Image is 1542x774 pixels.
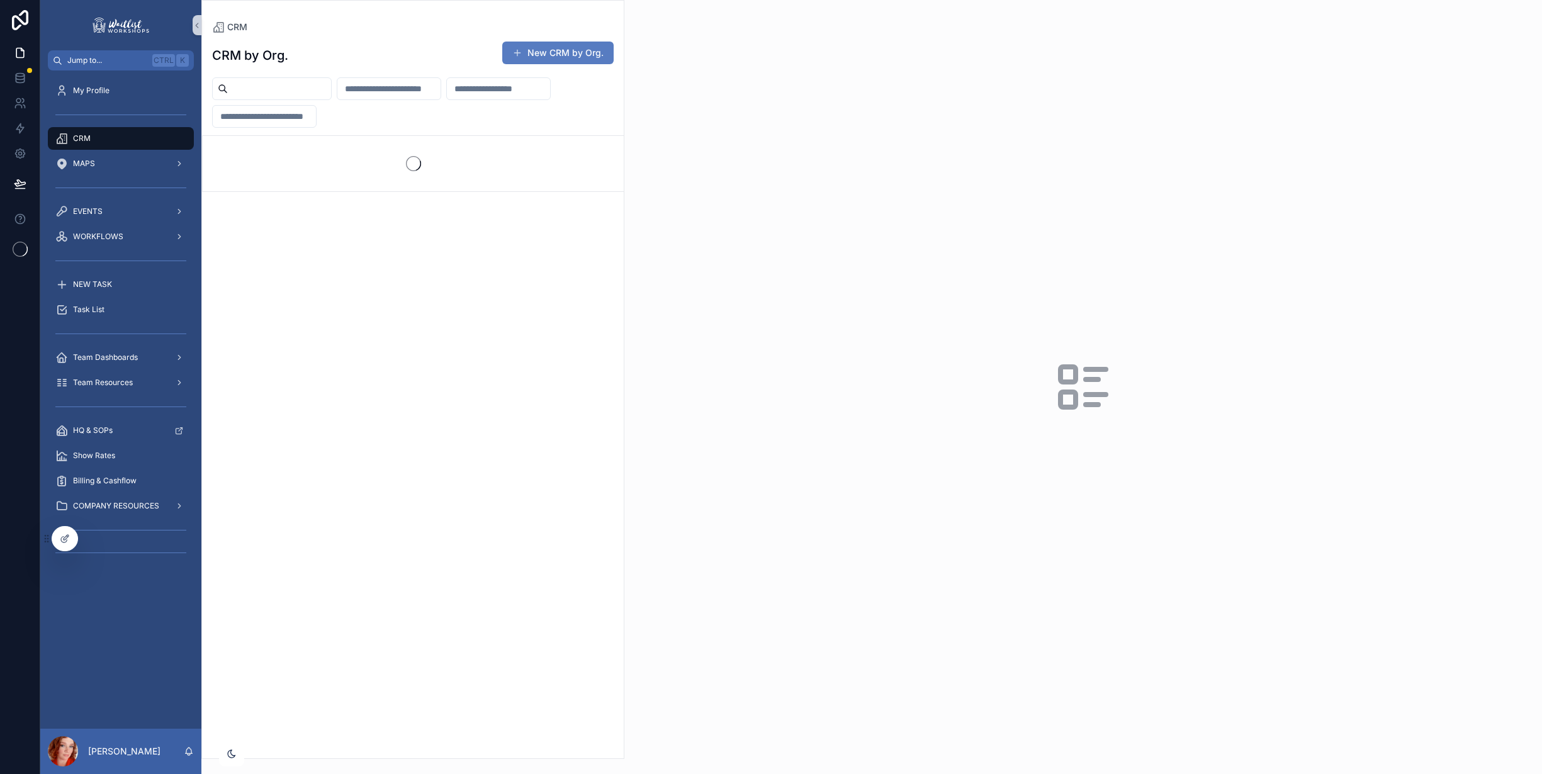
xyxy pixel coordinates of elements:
[177,55,188,65] span: K
[73,133,91,143] span: CRM
[48,200,194,223] a: EVENTS
[48,419,194,442] a: HQ & SOPs
[48,346,194,369] a: Team Dashboards
[73,501,159,511] span: COMPANY RESOURCES
[73,451,115,461] span: Show Rates
[48,444,194,467] a: Show Rates
[40,70,201,579] div: scrollable content
[48,79,194,102] a: My Profile
[48,371,194,394] a: Team Resources
[73,206,103,216] span: EVENTS
[48,50,194,70] button: Jump to...CtrlK
[73,305,104,315] span: Task List
[48,152,194,175] a: MAPS
[227,21,247,33] span: CRM
[48,469,194,492] a: Billing & Cashflow
[88,745,160,758] p: [PERSON_NAME]
[48,127,194,150] a: CRM
[48,298,194,321] a: Task List
[73,86,110,96] span: My Profile
[73,476,137,486] span: Billing & Cashflow
[73,352,138,362] span: Team Dashboards
[91,15,151,35] img: App logo
[502,42,614,64] button: New CRM by Org.
[73,378,133,388] span: Team Resources
[73,159,95,169] span: MAPS
[48,225,194,248] a: WORKFLOWS
[152,54,175,67] span: Ctrl
[67,55,147,65] span: Jump to...
[212,47,288,64] h1: CRM by Org.
[73,279,112,289] span: NEW TASK
[212,21,247,33] a: CRM
[48,273,194,296] a: NEW TASK
[73,425,113,435] span: HQ & SOPs
[73,232,123,242] span: WORKFLOWS
[48,495,194,517] a: COMPANY RESOURCES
